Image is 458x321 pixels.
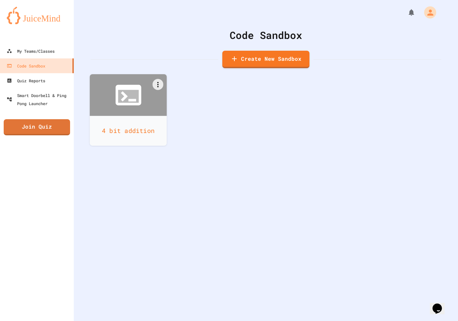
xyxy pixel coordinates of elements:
[90,116,167,146] div: 4 bit addition
[222,51,309,68] a: Create New Sandbox
[7,62,45,70] div: Code Sandbox
[417,5,438,20] div: My Account
[90,74,167,146] a: 4 bit addition
[430,294,451,314] iframe: chat widget
[4,119,70,135] a: Join Quiz
[7,77,45,85] div: Quiz Reports
[395,7,417,18] div: My Notifications
[7,7,67,24] img: logo-orange.svg
[7,47,55,55] div: My Teams/Classes
[7,91,71,107] div: Smart Doorbell & Ping Pong Launcher
[91,28,441,43] div: Code Sandbox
